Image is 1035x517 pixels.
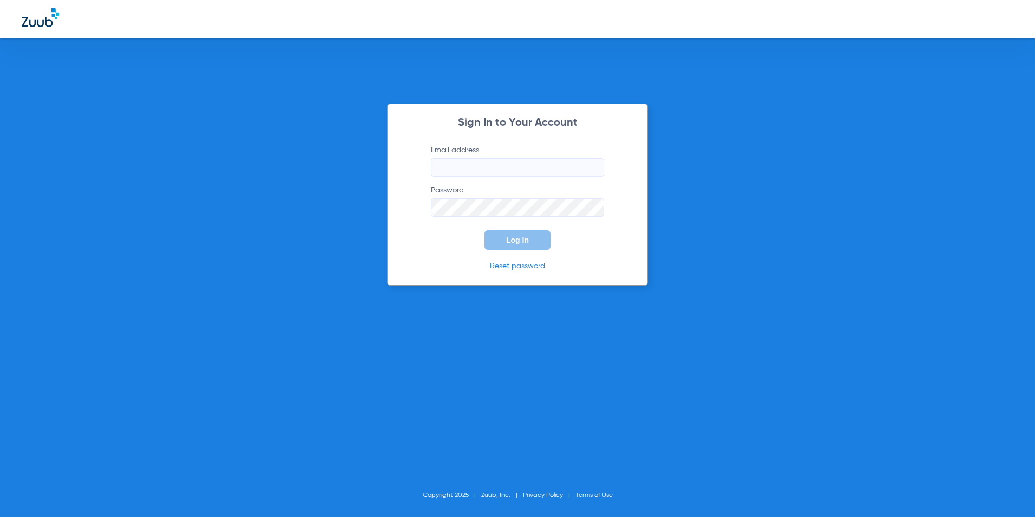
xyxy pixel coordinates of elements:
a: Terms of Use [575,492,613,499]
label: Email address [431,145,604,177]
input: Password [431,198,604,217]
iframe: Chat Widget [981,465,1035,517]
span: Log In [506,236,529,244]
a: Reset password [490,262,545,270]
li: Copyright 2025 [423,490,481,501]
input: Email address [431,158,604,177]
label: Password [431,185,604,217]
h2: Sign In to Your Account [415,118,620,128]
img: Zuub Logo [22,8,59,27]
button: Log In [484,230,551,250]
a: Privacy Policy [523,492,563,499]
li: Zuub, Inc. [481,490,523,501]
